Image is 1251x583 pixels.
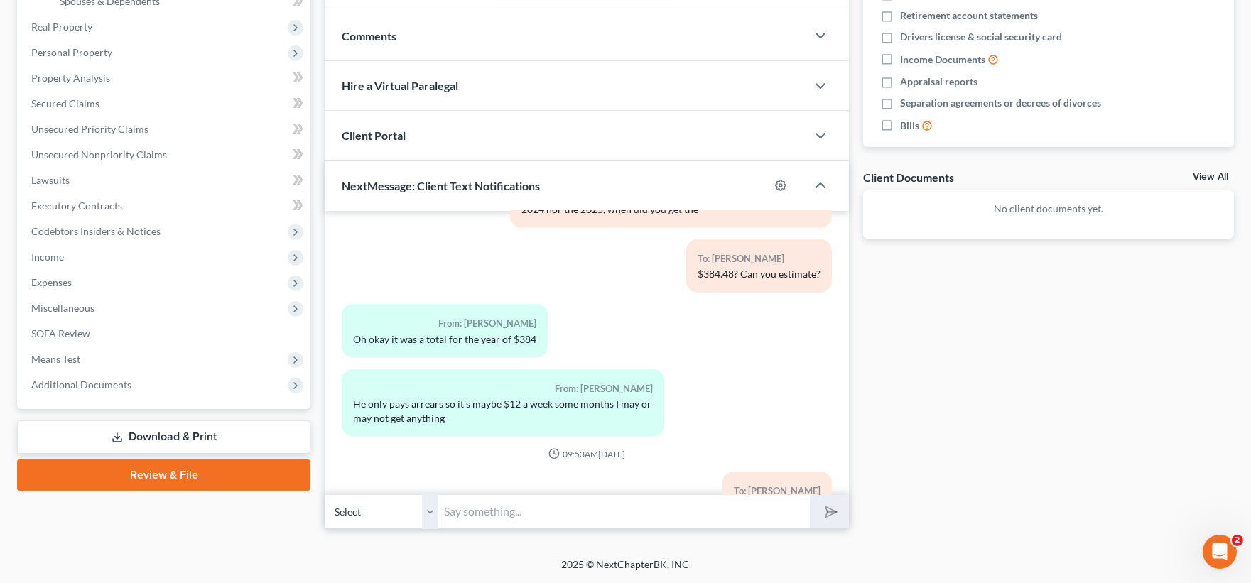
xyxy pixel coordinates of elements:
span: Lawsuits [31,174,70,186]
div: $384.48? Can you estimate? [698,267,821,281]
a: View All [1193,172,1228,182]
span: Appraisal reports [900,75,977,89]
a: Unsecured Priority Claims [20,116,310,142]
span: Property Analysis [31,72,110,84]
a: Executory Contracts [20,193,310,219]
span: Additional Documents [31,378,131,391]
a: Review & File [17,459,310,491]
span: Hire a Virtual Paralegal [342,79,458,92]
div: 2025 © NextChapterBK, INC [221,557,1031,583]
div: To: [PERSON_NAME] [734,483,821,499]
span: Miscellaneous [31,302,94,314]
span: Income Documents [900,53,985,67]
a: Download & Print [17,420,310,454]
span: Expenses [31,276,72,288]
span: Income [31,251,64,263]
a: Lawsuits [20,168,310,193]
div: Client Documents [863,170,954,185]
span: Drivers license & social security card [900,30,1062,44]
p: No client documents yet. [874,202,1223,216]
a: Unsecured Nonpriority Claims [20,142,310,168]
span: SOFA Review [31,327,90,339]
iframe: Intercom live chat [1203,535,1237,569]
a: SOFA Review [20,321,310,347]
span: Codebtors Insiders & Notices [31,225,161,237]
input: Say something... [438,494,810,529]
div: From: [PERSON_NAME] [353,315,536,332]
span: Means Test [31,353,80,365]
a: Property Analysis [20,65,310,91]
span: Client Portal [342,129,406,142]
span: Unsecured Nonpriority Claims [31,148,167,160]
div: From: [PERSON_NAME] [353,381,652,397]
span: Personal Property [31,46,112,58]
span: Separation agreements or decrees of divorces [900,96,1101,110]
a: Secured Claims [20,91,310,116]
span: Executory Contracts [31,200,122,212]
span: Secured Claims [31,97,99,109]
span: NextMessage: Client Text Notifications [342,179,540,192]
div: He only pays arrears so it's maybe $12 a week some months I may or may not get anything [353,397,652,425]
span: 2 [1232,535,1243,546]
span: Comments [342,29,396,43]
span: Unsecured Priority Claims [31,123,148,135]
span: Retirement account statements [900,9,1038,23]
span: Bills [900,119,919,133]
div: 09:53AM[DATE] [342,448,832,460]
div: To: [PERSON_NAME] [698,251,821,267]
span: Real Property [31,21,92,33]
div: Oh okay it was a total for the year of $384 [353,332,536,347]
